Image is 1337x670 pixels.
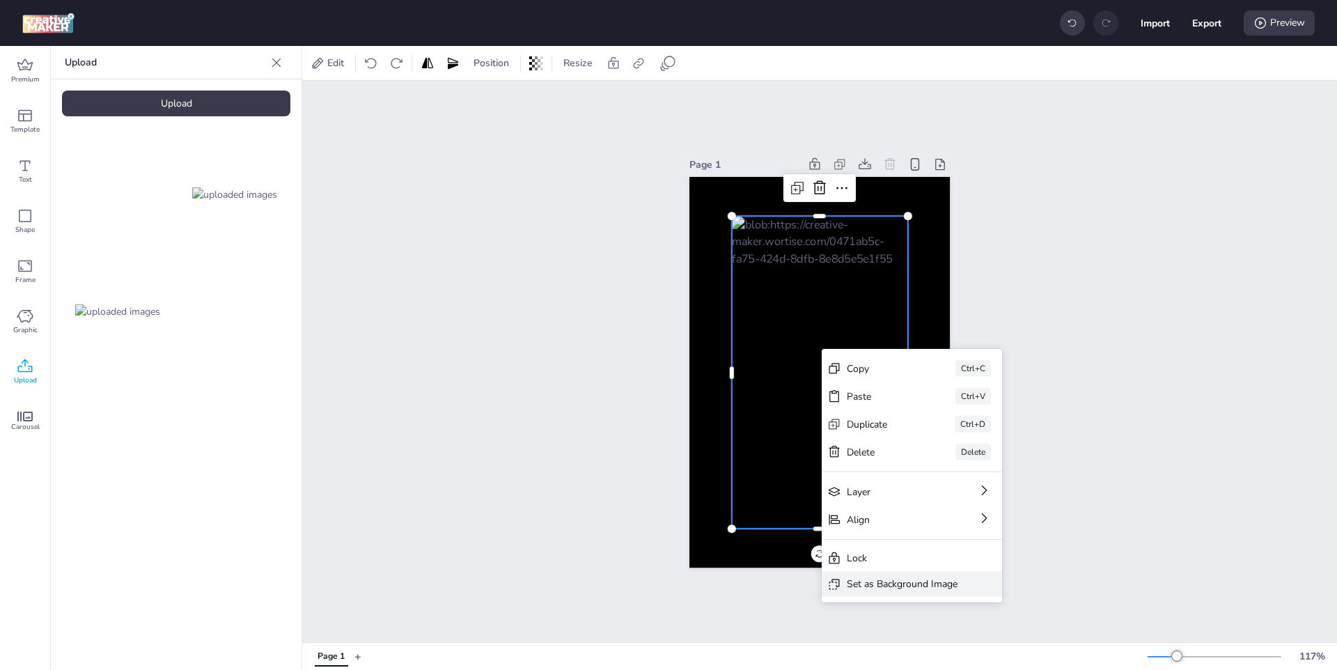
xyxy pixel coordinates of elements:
[1295,649,1329,664] div: 117 %
[955,416,991,433] div: Ctrl+D
[22,13,75,33] img: logo Creative Maker
[847,577,957,591] div: Set as Background Image
[955,360,991,377] div: Ctrl+C
[11,74,40,85] span: Premium
[10,124,40,135] span: Template
[11,421,40,433] span: Carousel
[15,224,35,235] span: Shape
[354,644,361,669] button: +
[847,551,957,566] div: Lock
[471,56,512,70] span: Position
[19,174,32,185] span: Text
[192,187,277,202] img: uploaded images
[75,304,160,319] img: uploaded images
[308,644,354,669] div: Tabs
[13,325,38,336] span: Graphic
[62,91,290,116] div: Upload
[318,650,345,663] div: Page 1
[847,361,916,376] div: Copy
[689,157,799,172] div: Page 1
[847,513,938,527] div: Align
[955,444,991,460] div: Delete
[65,46,265,79] p: Upload
[1141,8,1170,38] button: Import
[325,56,347,70] span: Edit
[1192,8,1221,38] button: Export
[15,274,36,286] span: Frame
[955,388,991,405] div: Ctrl+V
[1244,10,1315,36] div: Preview
[561,56,595,70] span: Resize
[14,375,37,386] span: Upload
[847,445,916,460] div: Delete
[847,389,916,404] div: Paste
[847,417,916,432] div: Duplicate
[847,485,938,499] div: Layer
